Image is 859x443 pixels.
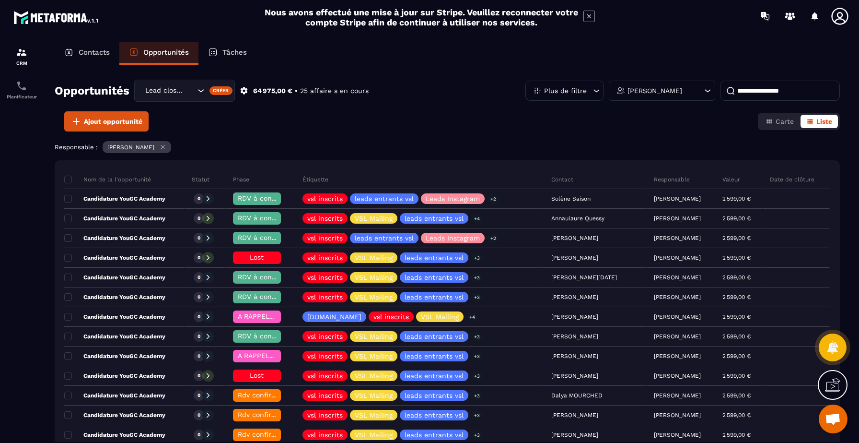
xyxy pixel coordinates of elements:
[197,215,200,222] p: 0
[238,431,292,438] span: Rdv confirmé ✅
[233,176,249,183] p: Phase
[197,235,200,241] p: 0
[654,412,701,419] p: [PERSON_NAME]
[209,86,233,95] div: Créer
[64,293,165,301] p: Candidature YouGC Academy
[143,85,186,96] span: Lead closing
[64,111,149,132] button: Ajout opportunité
[2,60,41,66] p: CRM
[654,431,701,438] p: [PERSON_NAME]
[197,392,200,399] p: 0
[405,333,464,340] p: leads entrants vsl
[307,392,343,399] p: vsl inscrits
[776,118,794,125] span: Carte
[722,372,751,379] p: 2 599,00 €
[307,313,361,320] p: [DOMAIN_NAME]
[64,411,165,419] p: Candidature YouGC Academy
[355,372,393,379] p: VSL Mailing
[722,353,751,359] p: 2 599,00 €
[405,294,464,300] p: leads entrants vsl
[654,215,701,222] p: [PERSON_NAME]
[466,312,478,322] p: +4
[654,274,701,281] p: [PERSON_NAME]
[544,87,587,94] p: Plus de filtre
[722,294,751,300] p: 2 599,00 €
[471,273,483,283] p: +3
[405,412,464,419] p: leads entrants vsl
[264,7,579,27] h2: Nous avons effectué une mise à jour sur Stripe. Veuillez reconnecter votre compte Stripe afin de ...
[197,333,200,340] p: 0
[819,405,847,433] a: Ouvrir le chat
[722,412,751,419] p: 2 599,00 €
[250,371,264,379] span: Lost
[307,195,343,202] p: vsl inscrits
[192,176,209,183] p: Statut
[722,392,751,399] p: 2 599,00 €
[405,431,464,438] p: leads entrants vsl
[197,431,200,438] p: 0
[471,253,483,263] p: +3
[307,353,343,359] p: vsl inscrits
[654,235,701,241] p: [PERSON_NAME]
[55,42,119,65] a: Contacts
[134,80,235,102] div: Search for option
[355,392,393,399] p: VSL Mailing
[722,176,740,183] p: Valeur
[197,353,200,359] p: 0
[197,274,200,281] p: 0
[307,372,343,379] p: vsl inscrits
[487,233,499,243] p: +2
[64,195,165,203] p: Candidature YouGC Academy
[405,274,464,281] p: leads entrants vsl
[355,235,414,241] p: leads entrants vsl
[64,274,165,281] p: Candidature YouGC Academy
[307,274,343,281] p: vsl inscrits
[64,431,165,439] p: Candidature YouGC Academy
[307,294,343,300] p: vsl inscrits
[801,115,838,128] button: Liste
[107,144,154,151] p: [PERSON_NAME]
[2,73,41,107] a: schedulerschedulerPlanificateur
[355,254,393,261] p: VSL Mailing
[770,176,814,183] p: Date de clôture
[55,144,98,151] p: Responsable :
[355,412,393,419] p: VSL Mailing
[471,410,483,420] p: +3
[405,353,464,359] p: leads entrants vsl
[307,333,343,340] p: vsl inscrits
[355,294,393,300] p: VSL Mailing
[405,372,464,379] p: leads entrants vsl
[307,431,343,438] p: vsl inscrits
[238,332,300,340] span: RDV à confimer ❓
[551,176,573,183] p: Contact
[654,294,701,300] p: [PERSON_NAME]
[238,273,300,281] span: RDV à confimer ❓
[722,333,751,340] p: 2 599,00 €
[2,39,41,73] a: formationformationCRM
[426,235,480,241] p: Leads Instagram
[627,87,682,94] p: [PERSON_NAME]
[722,431,751,438] p: 2 599,00 €
[143,48,189,57] p: Opportunités
[471,214,483,224] p: +4
[373,313,409,320] p: vsl inscrits
[405,254,464,261] p: leads entrants vsl
[654,254,701,261] p: [PERSON_NAME]
[307,254,343,261] p: vsl inscrits
[253,86,292,96] p: 64 975,00 €
[722,215,751,222] p: 2 599,00 €
[186,85,195,96] input: Search for option
[471,351,483,361] p: +3
[64,176,151,183] p: Nom de la l'opportunité
[355,215,393,222] p: VSL Mailing
[238,391,292,399] span: Rdv confirmé ✅
[13,9,100,26] img: logo
[64,392,165,399] p: Candidature YouGC Academy
[197,254,200,261] p: 0
[250,253,264,261] span: Lost
[471,391,483,401] p: +3
[405,392,464,399] p: leads entrants vsl
[222,48,247,57] p: Tâches
[64,333,165,340] p: Candidature YouGC Academy
[64,215,165,222] p: Candidature YouGC Academy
